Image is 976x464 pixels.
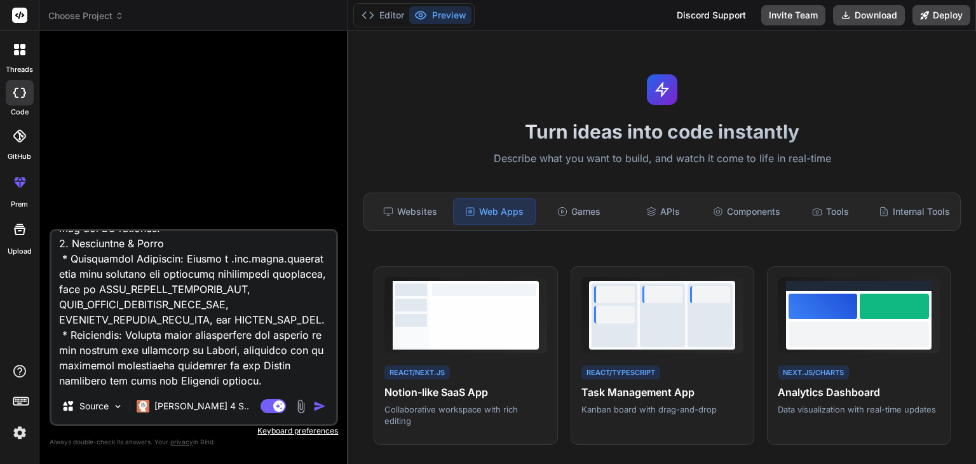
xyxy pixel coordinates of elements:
[313,400,326,413] img: icon
[11,107,29,118] label: code
[706,198,787,225] div: Components
[6,64,33,75] label: threads
[581,385,743,400] h4: Task Management App
[778,385,940,400] h4: Analytics Dashboard
[294,399,308,414] img: attachment
[48,10,124,22] span: Choose Project
[384,385,546,400] h4: Notion-like SaaS App
[912,5,970,25] button: Deploy
[833,5,905,25] button: Download
[761,5,825,25] button: Invite Team
[11,199,28,210] label: prem
[369,198,451,225] div: Websites
[9,422,30,444] img: settings
[170,438,193,446] span: privacy
[409,6,471,24] button: Preview
[669,5,754,25] div: Discord Support
[50,436,338,448] p: Always double-check its answers. Your in Bind
[112,401,123,412] img: Pick Models
[778,365,849,380] div: Next.js/Charts
[8,151,31,162] label: GitHub
[51,231,336,388] textarea: Lorem i dolorsitametc, adipis, eli seddoeiusm Tempori Utlaboreet Dolore (MAG) ali enimad minimv q...
[622,198,703,225] div: APIs
[384,365,450,380] div: React/Next.js
[453,198,536,225] div: Web Apps
[384,404,546,426] p: Collaborative workspace with rich editing
[581,404,743,415] p: Kanban board with drag-and-drop
[356,6,409,24] button: Editor
[137,400,149,413] img: Claude 4 Sonnet
[154,400,249,413] p: [PERSON_NAME] 4 S..
[874,198,955,225] div: Internal Tools
[50,426,338,436] p: Keyboard preferences
[778,404,940,415] p: Data visualization with real-time updates
[356,120,968,143] h1: Turn ideas into code instantly
[356,151,968,167] p: Describe what you want to build, and watch it come to life in real-time
[538,198,620,225] div: Games
[8,246,32,257] label: Upload
[581,365,660,380] div: React/TypeScript
[790,198,871,225] div: Tools
[79,400,109,413] p: Source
